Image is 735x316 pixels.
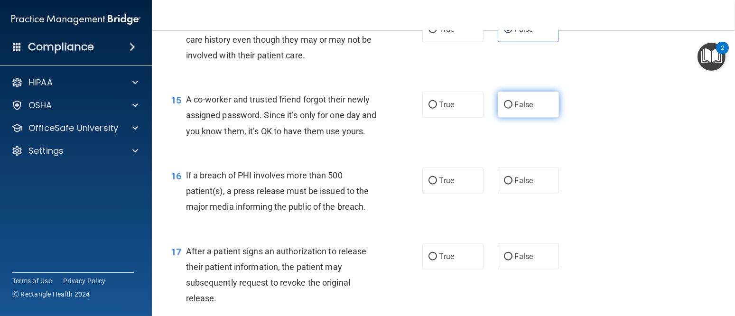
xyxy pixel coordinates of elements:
[11,100,138,111] a: OSHA
[428,177,437,185] input: True
[11,122,138,134] a: OfficeSafe University
[515,176,533,185] span: False
[186,94,377,136] span: A co-worker and trusted friend forgot their newly assigned password. Since it’s only for one day ...
[504,102,512,109] input: False
[504,177,512,185] input: False
[439,176,454,185] span: True
[186,246,367,304] span: After a patient signs an authorization to release their patient information, the patient may subs...
[28,145,64,157] p: Settings
[515,100,533,109] span: False
[439,100,454,109] span: True
[11,10,140,29] img: PMB logo
[439,252,454,261] span: True
[504,253,512,260] input: False
[171,94,181,106] span: 15
[721,48,724,60] div: 2
[28,122,118,134] p: OfficeSafe University
[171,170,181,182] span: 16
[28,100,52,111] p: OSHA
[63,276,106,286] a: Privacy Policy
[571,249,724,287] iframe: Drift Widget Chat Controller
[428,253,437,260] input: True
[28,40,94,54] h4: Compliance
[698,43,726,71] button: Open Resource Center, 2 new notifications
[171,19,181,30] span: 14
[186,170,369,212] span: If a breach of PHI involves more than 500 patient(s), a press release must be issued to the major...
[428,102,437,109] input: True
[11,77,138,88] a: HIPAA
[515,25,533,34] span: False
[12,276,52,286] a: Terms of Use
[515,252,533,261] span: False
[28,77,53,88] p: HIPAA
[12,289,90,299] span: Ⓒ Rectangle Health 2024
[439,25,454,34] span: True
[11,145,138,157] a: Settings
[186,19,374,60] span: Any employee of the practice can view a patient's care history even though they may or may not be...
[171,246,181,258] span: 17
